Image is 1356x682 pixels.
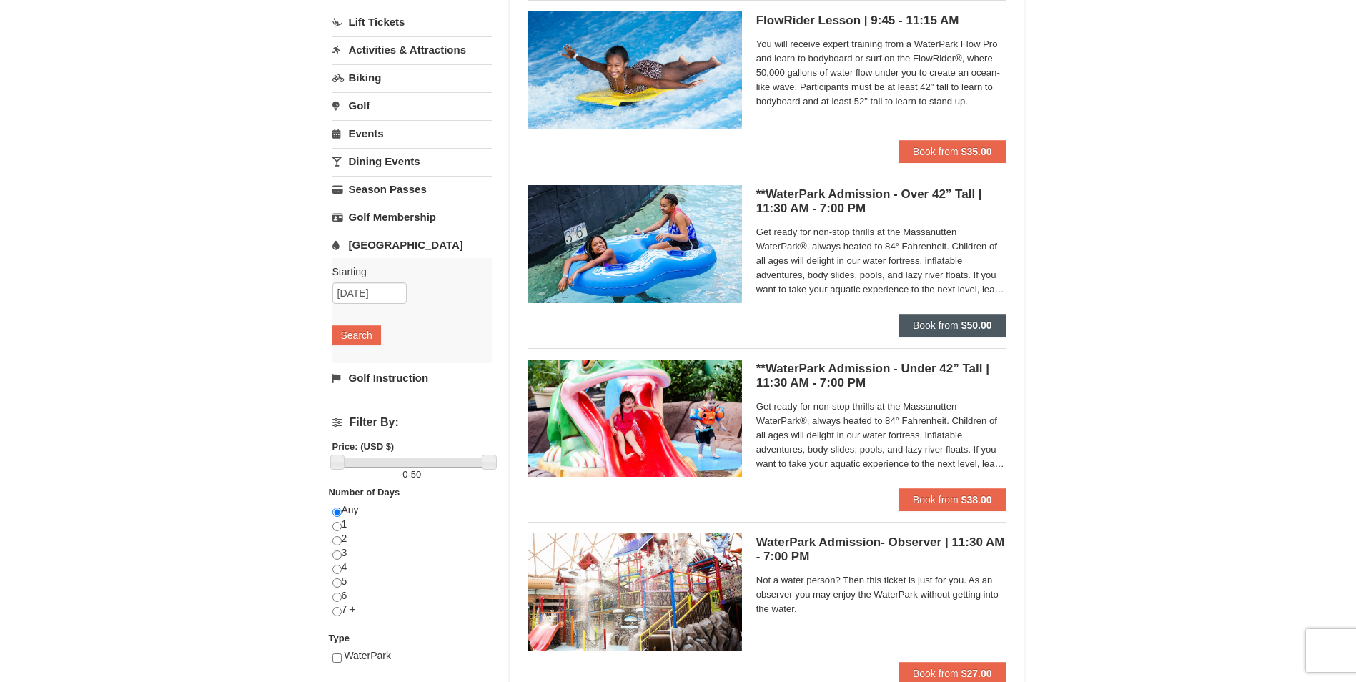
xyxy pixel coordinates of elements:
a: Golf [332,92,492,119]
strong: $38.00 [961,494,992,505]
strong: $50.00 [961,320,992,331]
span: WaterPark [344,650,391,661]
a: Events [332,120,492,147]
strong: $35.00 [961,146,992,157]
a: Biking [332,64,492,91]
h4: Filter By: [332,416,492,429]
img: 6619917-732-e1c471e4.jpg [528,360,742,477]
div: Any 1 2 3 4 5 6 7 + [332,503,492,631]
img: 6619917-216-363963c7.jpg [528,11,742,129]
span: Book from [913,668,959,679]
strong: Price: (USD $) [332,441,395,452]
strong: Number of Days [329,487,400,498]
h5: FlowRider Lesson | 9:45 - 11:15 AM [756,14,1006,28]
span: Book from [913,320,959,331]
a: Season Passes [332,176,492,202]
span: Get ready for non-stop thrills at the Massanutten WaterPark®, always heated to 84° Fahrenheit. Ch... [756,400,1006,471]
a: Activities & Attractions [332,36,492,63]
button: Book from $50.00 [899,314,1006,337]
span: 0 [402,469,407,480]
img: 6619917-1522-bd7b88d9.jpg [528,533,742,651]
a: Golf Instruction [332,365,492,391]
span: 50 [411,469,421,480]
button: Book from $38.00 [899,488,1006,511]
strong: $27.00 [961,668,992,679]
span: Book from [913,494,959,505]
span: Get ready for non-stop thrills at the Massanutten WaterPark®, always heated to 84° Fahrenheit. Ch... [756,225,1006,297]
a: Lift Tickets [332,9,492,35]
a: Dining Events [332,148,492,174]
span: Book from [913,146,959,157]
span: You will receive expert training from a WaterPark Flow Pro and learn to bodyboard or surf on the ... [756,37,1006,109]
span: Not a water person? Then this ticket is just for you. As an observer you may enjoy the WaterPark ... [756,573,1006,616]
button: Book from $35.00 [899,140,1006,163]
label: - [332,468,492,482]
h5: WaterPark Admission- Observer | 11:30 AM - 7:00 PM [756,535,1006,564]
h5: **WaterPark Admission - Under 42” Tall | 11:30 AM - 7:00 PM [756,362,1006,390]
button: Search [332,325,381,345]
a: Golf Membership [332,204,492,230]
label: Starting [332,265,481,279]
h5: **WaterPark Admission - Over 42” Tall | 11:30 AM - 7:00 PM [756,187,1006,216]
img: 6619917-720-80b70c28.jpg [528,185,742,302]
strong: Type [329,633,350,643]
a: [GEOGRAPHIC_DATA] [332,232,492,258]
